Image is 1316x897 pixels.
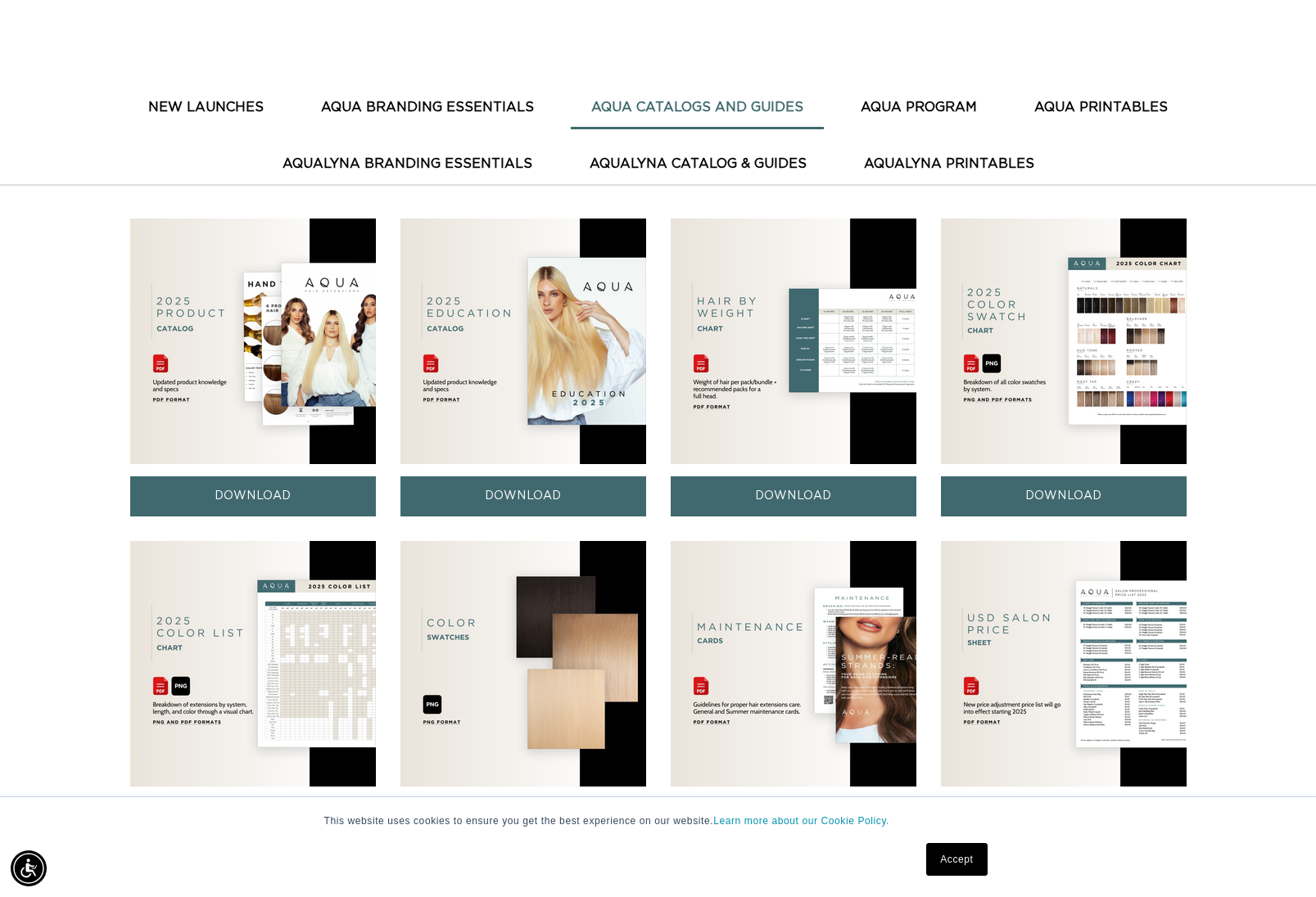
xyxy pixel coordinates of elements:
button: New Launches [128,88,284,128]
a: DOWNLOAD [941,476,1187,516]
button: AquaLyna Printables [843,144,1055,184]
button: AquaLyna Catalog & Guides [569,144,827,184]
p: This website uses cookies to ensure you get the best experience on our website. [324,814,993,828]
div: Accessibility Menu [11,850,47,886]
button: AQUA PRINTABLES [1014,88,1188,128]
a: DOWNLOAD [671,476,916,516]
a: Accept [926,843,987,876]
button: AQUA PROGRAM [840,88,997,128]
button: AQUA CATALOGS AND GUIDES [571,88,824,128]
button: AQUA BRANDING ESSENTIALS [301,88,554,128]
a: DOWNLOAD [130,476,376,516]
iframe: Chat Widget [1234,818,1316,897]
button: AquaLyna Branding Essentials [262,144,553,184]
a: DOWNLOAD [400,476,646,516]
a: Learn more about our Cookie Policy. [713,815,889,827]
